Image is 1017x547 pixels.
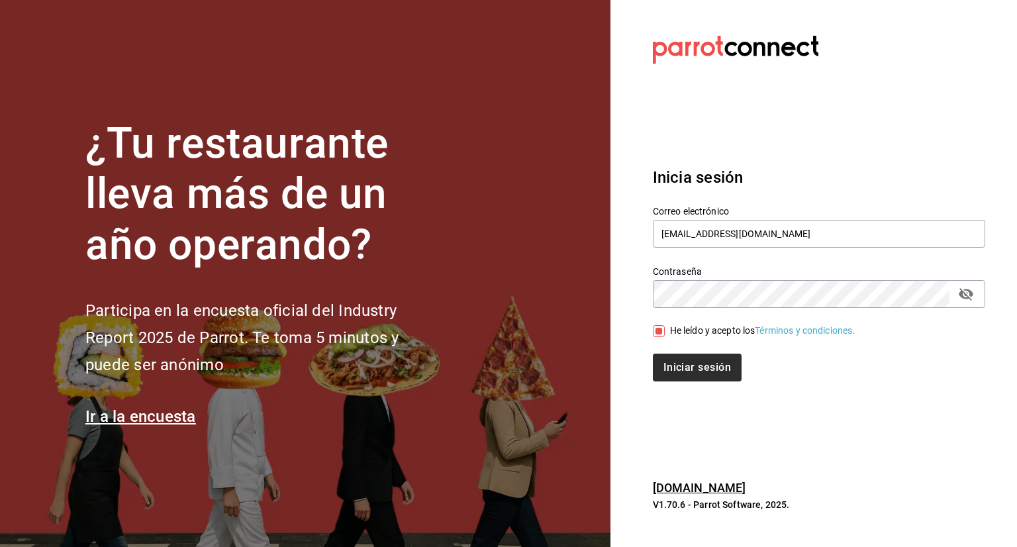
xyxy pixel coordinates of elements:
[653,266,985,275] label: Contraseña
[755,325,855,336] a: Términos y condiciones.
[653,481,746,495] a: [DOMAIN_NAME]
[85,119,443,271] h1: ¿Tu restaurante lleva más de un año operando?
[653,354,742,381] button: Iniciar sesión
[955,283,977,305] button: passwordField
[653,206,985,215] label: Correo electrónico
[653,220,985,248] input: Ingresa tu correo electrónico
[85,407,196,426] a: Ir a la encuesta
[670,324,855,338] div: He leído y acepto los
[653,498,985,511] p: V1.70.6 - Parrot Software, 2025.
[85,297,443,378] h2: Participa en la encuesta oficial del Industry Report 2025 de Parrot. Te toma 5 minutos y puede se...
[653,166,985,189] h3: Inicia sesión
